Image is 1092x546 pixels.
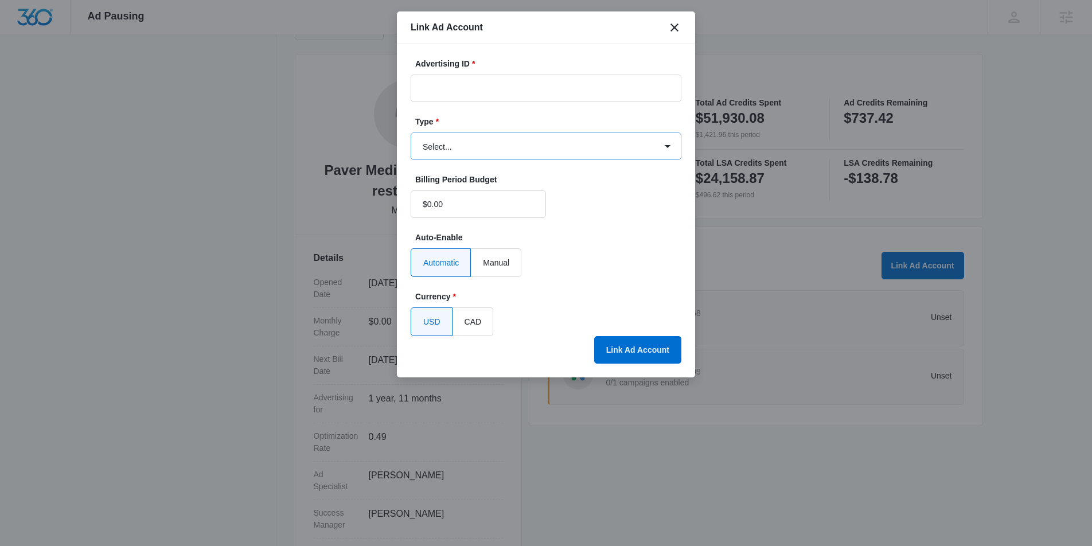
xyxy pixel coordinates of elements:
[415,116,686,128] label: Type
[594,336,681,364] button: Link Ad Account
[668,21,681,34] button: close
[471,248,521,277] label: Manual
[453,307,494,336] label: CAD
[411,190,546,218] input: $500.00
[415,58,686,70] label: Advertising ID
[411,21,483,34] h1: Link Ad Account
[415,291,686,303] label: Currency
[411,248,471,277] label: Automatic
[411,307,453,336] label: USD
[415,232,686,244] label: Auto-Enable
[415,174,551,186] label: Billing Period Budget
